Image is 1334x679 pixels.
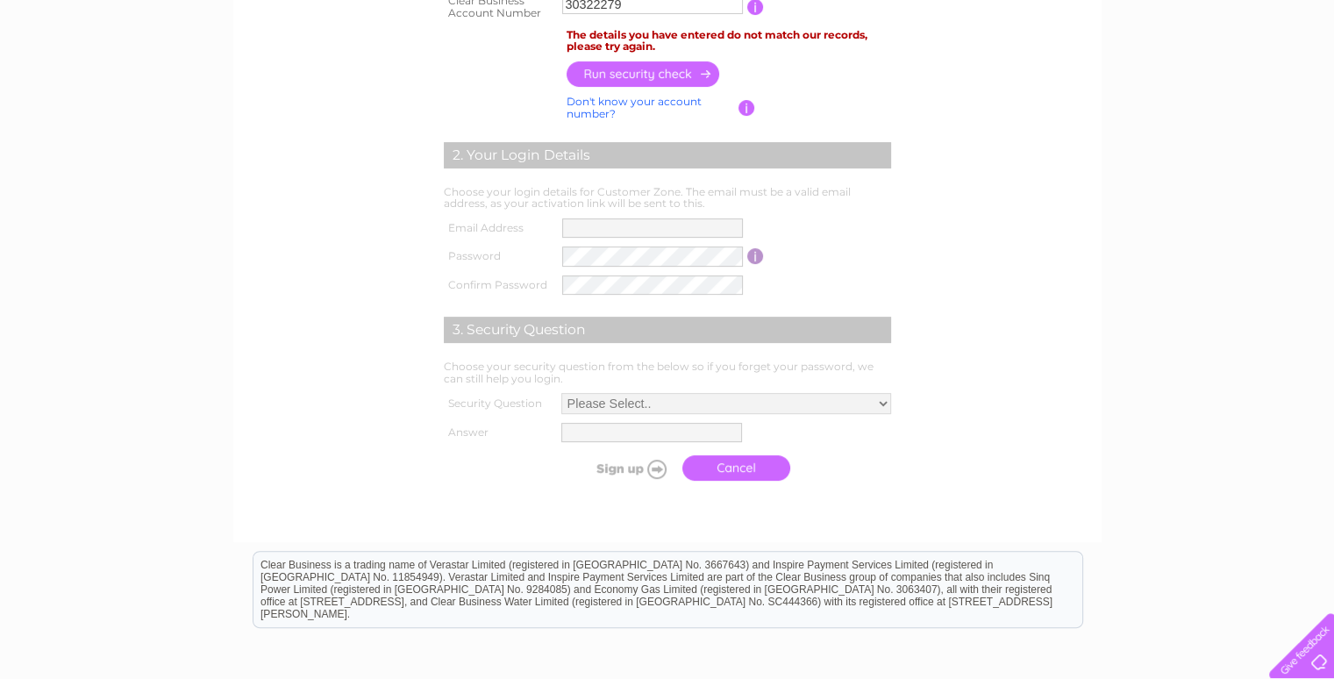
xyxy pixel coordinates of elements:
[253,10,1082,85] div: Clear Business is a trading name of Verastar Limited (registered in [GEOGRAPHIC_DATA] No. 3667643...
[1132,75,1171,88] a: Energy
[562,25,895,58] td: The details you have entered do not match our records, please try again.
[567,95,702,120] a: Don't know your account number?
[444,142,891,168] div: 2. Your Login Details
[747,248,764,264] input: Information
[738,100,755,116] input: Information
[46,46,136,99] img: logo.png
[1181,75,1234,88] a: Telecoms
[439,389,557,418] th: Security Question
[566,456,674,481] input: Submit
[439,356,895,390] td: Choose your security question from the below so if you forget your password, we can still help yo...
[1280,75,1323,88] a: Contact
[1088,75,1122,88] a: Water
[439,182,895,215] td: Choose your login details for Customer Zone. The email must be a valid email address, as your act...
[1245,75,1270,88] a: Blog
[1003,9,1124,31] a: 0333 014 3131
[439,271,559,299] th: Confirm Password
[439,214,559,242] th: Email Address
[444,317,891,343] div: 3. Security Question
[439,242,559,270] th: Password
[682,455,790,481] a: Cancel
[439,418,557,447] th: Answer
